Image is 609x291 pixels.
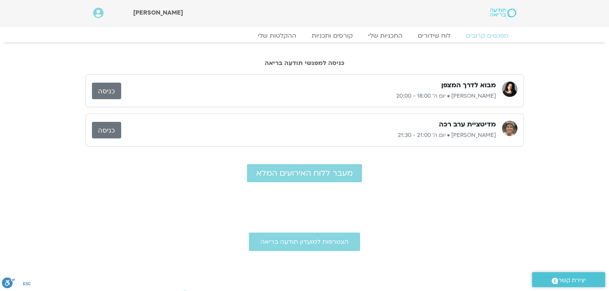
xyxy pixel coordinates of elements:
a: מפגשים קרובים [458,32,516,40]
nav: Menu [93,32,516,40]
a: לוח שידורים [410,32,458,40]
a: מעבר ללוח האירועים המלא [247,164,362,182]
a: כניסה [92,122,121,138]
a: כניסה [92,83,121,99]
span: הצטרפות למועדון תודעה בריאה [260,238,349,245]
a: קורסים ותכניות [304,32,360,40]
span: [PERSON_NAME] [133,8,183,17]
img: ארנינה קשתן [502,81,517,97]
h3: מבוא לדרך המצפן [441,81,496,90]
span: יצירת קשר [558,275,586,286]
p: [PERSON_NAME] • יום ה׳ 21:00 - 21:30 [121,131,496,140]
a: יצירת קשר [532,272,605,287]
a: הצטרפות למועדון תודעה בריאה [249,233,360,251]
a: ההקלטות שלי [250,32,304,40]
a: התכניות שלי [360,32,410,40]
p: [PERSON_NAME] • יום ה׳ 18:00 - 20:00 [121,91,496,101]
img: נעם גרייף [502,121,517,136]
h3: מדיטציית ערב רכה [439,120,496,129]
h2: כניסה למפגשי תודעה בריאה [85,60,524,67]
span: מעבר ללוח האירועים המלא [256,169,353,178]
